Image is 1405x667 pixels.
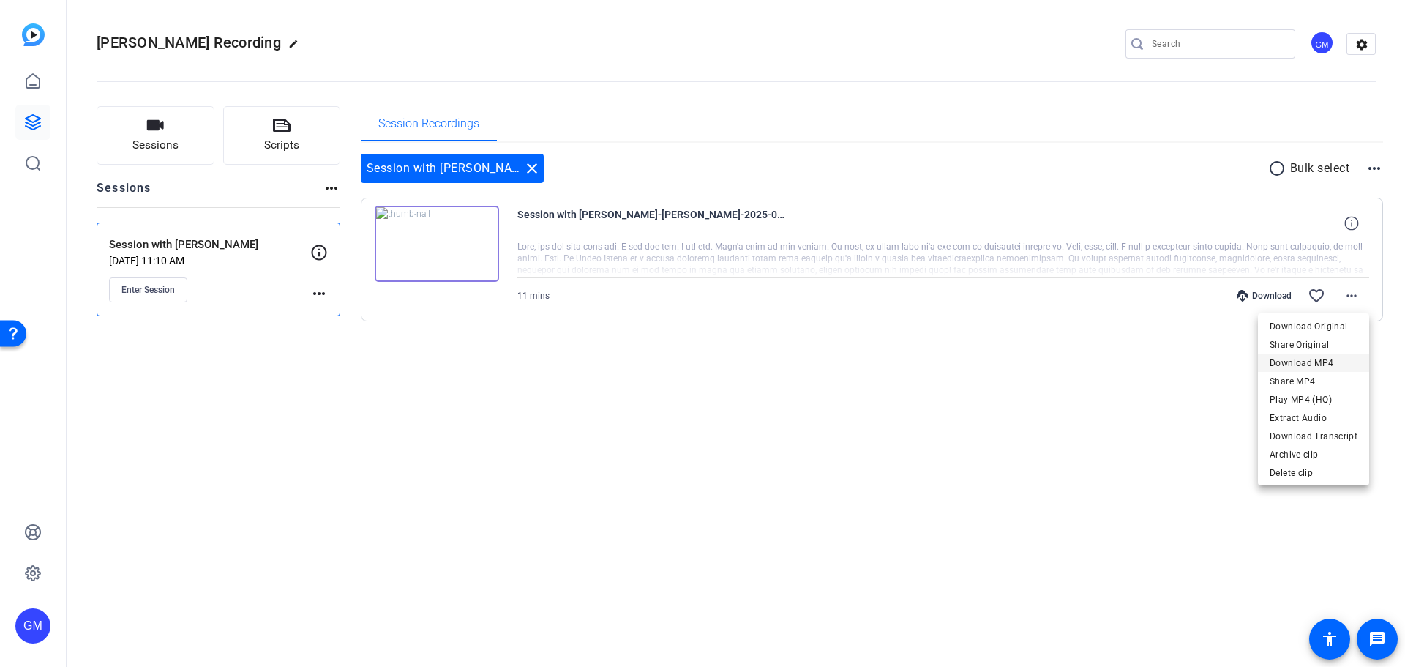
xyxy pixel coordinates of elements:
[1270,318,1357,335] span: Download Original
[1270,446,1357,463] span: Archive clip
[1270,409,1357,427] span: Extract Audio
[1270,336,1357,354] span: Share Original
[1270,428,1357,445] span: Download Transcript
[1270,373,1357,390] span: Share MP4
[1270,391,1357,409] span: Play MP4 (HQ)
[1270,464,1357,482] span: Delete clip
[1270,354,1357,372] span: Download MP4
